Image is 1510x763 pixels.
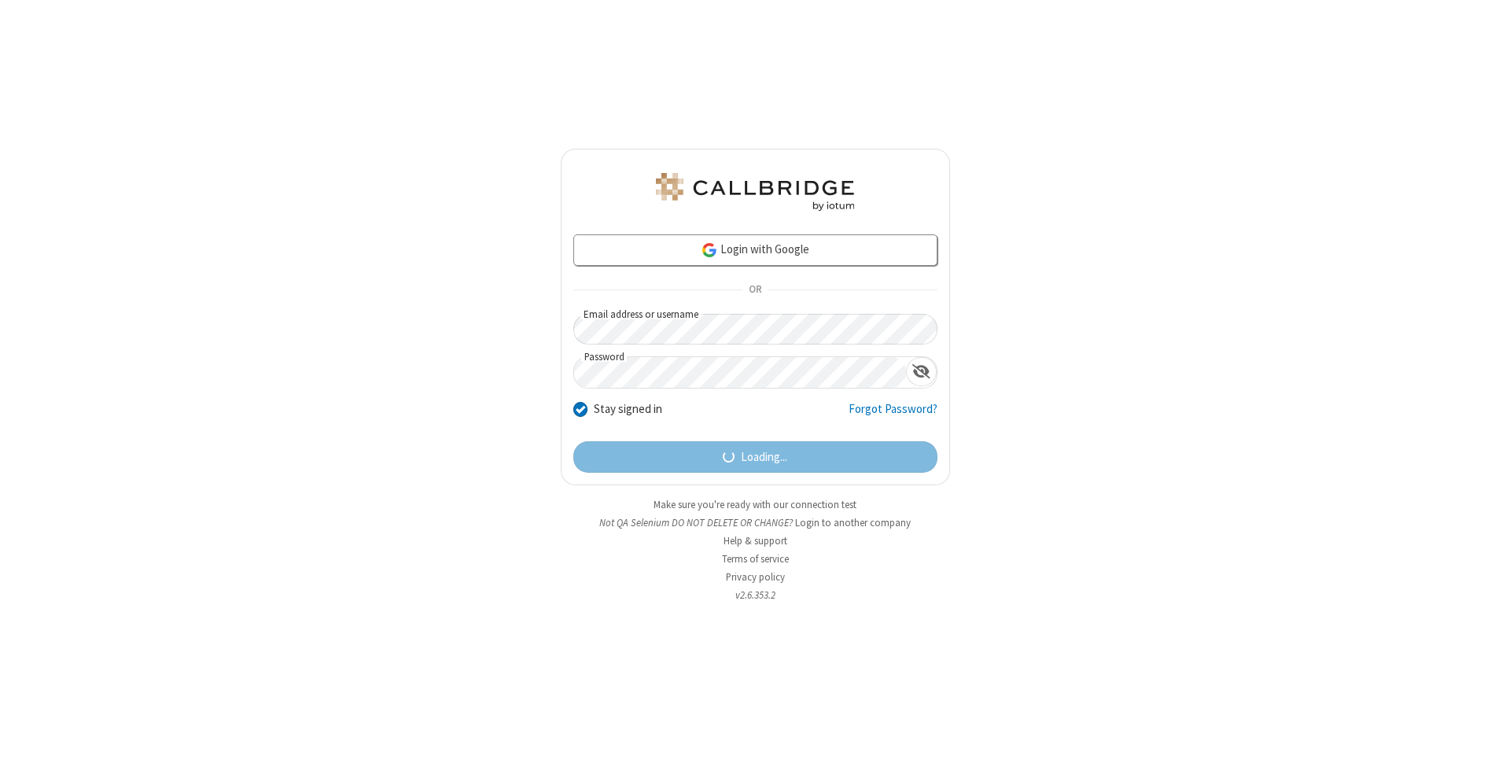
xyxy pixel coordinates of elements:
input: Password [574,357,906,388]
button: Loading... [573,441,937,473]
span: OR [742,279,768,301]
div: Show password [906,357,937,386]
img: google-icon.png [701,241,718,259]
a: Terms of service [722,552,789,566]
a: Make sure you're ready with our connection test [654,498,856,511]
button: Login to another company [795,515,911,530]
a: Login with Google [573,234,937,266]
input: Email address or username [573,314,937,345]
a: Forgot Password? [849,400,937,430]
li: v2.6.353.2 [561,588,950,603]
a: Privacy policy [726,570,785,584]
label: Stay signed in [594,400,662,418]
img: QA Selenium DO NOT DELETE OR CHANGE [653,173,857,211]
li: Not QA Selenium DO NOT DELETE OR CHANGE? [561,515,950,530]
a: Help & support [724,534,787,547]
span: Loading... [741,448,787,466]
